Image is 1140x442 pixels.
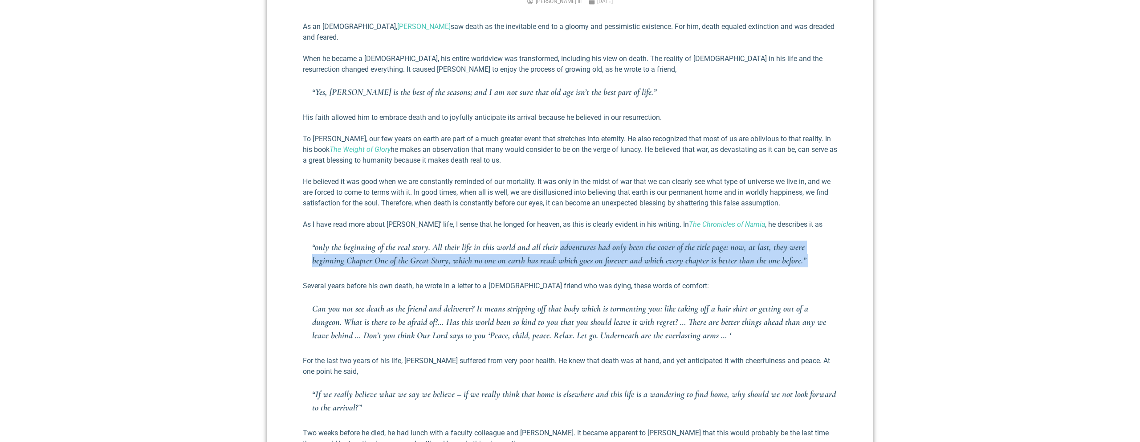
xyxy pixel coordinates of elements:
[312,241,837,267] p: “only the beginning of the real story. All their life in this world and all their adventures had ...
[303,21,837,43] p: As an [DEMOGRAPHIC_DATA], saw death as the inevitable end to a gloomy and pessimistic existence. ...
[312,86,837,99] p: “Yes, [PERSON_NAME] is the best of the seasons; and I am not sure that old age isn’t the best par...
[303,176,837,209] p: He believed it was good when we are constantly reminded of our mortality. It was only in the mids...
[303,356,837,377] p: For the last two years of his life, [PERSON_NAME] suffered from very poor health. He knew that de...
[330,145,391,154] a: The Weight of Glory
[397,22,451,31] a: [PERSON_NAME]
[689,220,765,229] a: The Chronicles of Narnia
[303,112,837,123] p: His faith allowed him to embrace death and to joyfully anticipate its arrival because he believed...
[303,219,837,230] p: As I have read more about [PERSON_NAME]’ life, I sense that he longed for heaven, as this is clea...
[303,134,837,166] p: To [PERSON_NAME], our few years on earth are part of a much greater event that stretches into ete...
[312,388,837,414] p: “If we really believe what we say we believe – if we really think that home is elsewhere and this...
[689,220,700,229] em: The
[303,281,837,291] p: Several years before his own death, he wrote in a letter to a [DEMOGRAPHIC_DATA] friend who was d...
[303,53,837,75] p: When he became a [DEMOGRAPHIC_DATA], his entire worldview was transformed, including his view on ...
[312,302,837,342] p: Can you not see death as the friend and deliverer? It means stripping off that body which is torm...
[702,220,765,229] em: Chronicles of Narnia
